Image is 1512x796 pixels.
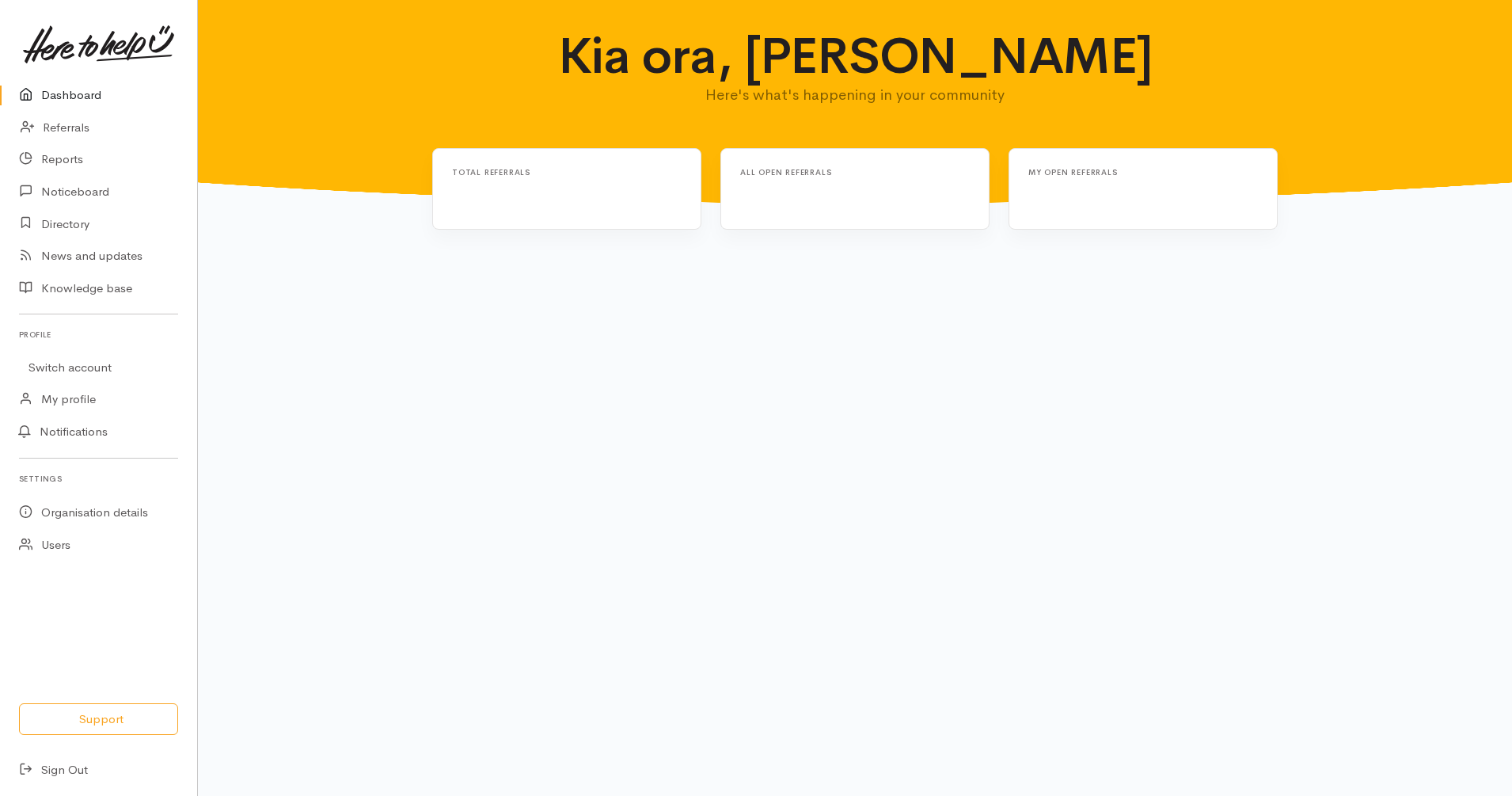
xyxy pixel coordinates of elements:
h6: Total referrals [452,168,663,177]
button: Support [19,703,178,736]
p: Here's what's happening in your community [545,84,1164,106]
h6: Profile [19,324,178,345]
h1: Kia ora, [PERSON_NAME] [545,29,1164,84]
h6: My open referrals [1028,168,1239,177]
h6: All open referrals [740,168,951,177]
h6: Settings [19,468,178,489]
